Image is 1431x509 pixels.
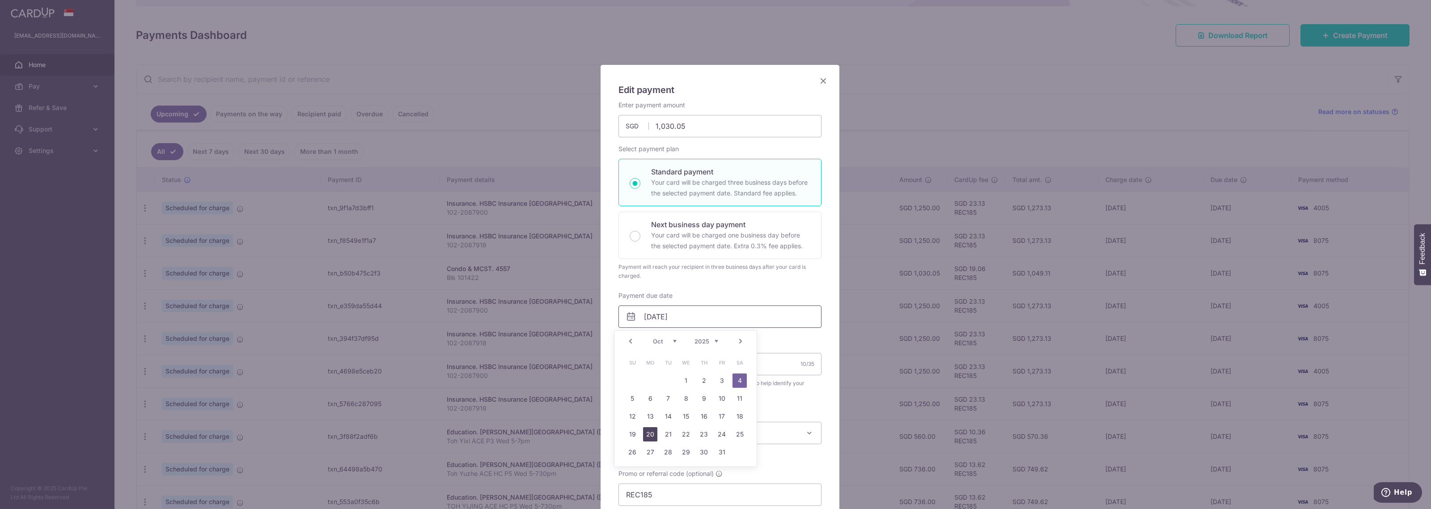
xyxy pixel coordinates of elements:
[732,356,747,370] span: Saturday
[715,373,729,388] a: 3
[715,409,729,424] a: 17
[1418,233,1427,264] span: Feedback
[661,427,675,441] a: 21
[618,101,685,110] label: Enter payment amount
[679,373,693,388] a: 1
[625,391,639,406] a: 5
[1374,482,1422,505] iframe: Opens a widget where you can find more information
[679,427,693,441] a: 22
[661,356,675,370] span: Tuesday
[618,305,821,328] input: DD / MM / YYYY
[625,409,639,424] a: 12
[715,427,729,441] a: 24
[618,83,821,97] h5: Edit payment
[732,373,747,388] a: 4
[643,356,657,370] span: Monday
[697,391,711,406] a: 9
[679,356,693,370] span: Wednesday
[643,427,657,441] a: 20
[800,360,814,369] div: 10/35
[697,427,711,441] a: 23
[732,409,747,424] a: 18
[651,230,810,251] p: Your card will be charged one business day before the selected payment date. Extra 0.3% fee applies.
[651,219,810,230] p: Next business day payment
[715,356,729,370] span: Friday
[661,391,675,406] a: 7
[697,356,711,370] span: Thursday
[679,445,693,459] a: 29
[625,427,639,441] a: 19
[618,469,714,478] span: Promo or referral code (optional)
[818,76,829,86] button: Close
[643,445,657,459] a: 27
[715,391,729,406] a: 10
[618,115,821,137] input: 0.00
[679,391,693,406] a: 8
[697,409,711,424] a: 16
[661,409,675,424] a: 14
[618,263,821,280] div: Payment will reach your recipient in three business days after your card is charged.
[697,373,711,388] a: 2
[732,427,747,441] a: 25
[651,166,810,177] p: Standard payment
[643,409,657,424] a: 13
[732,391,747,406] a: 11
[735,336,746,347] a: Next
[626,122,649,131] span: SGD
[1414,224,1431,285] button: Feedback - Show survey
[625,445,639,459] a: 26
[625,356,639,370] span: Sunday
[679,409,693,424] a: 15
[618,144,679,153] label: Select payment plan
[643,391,657,406] a: 6
[715,445,729,459] a: 31
[661,445,675,459] a: 28
[625,336,636,347] a: Prev
[618,291,673,300] label: Payment due date
[651,177,810,199] p: Your card will be charged three business days before the selected payment date. Standard fee appl...
[697,445,711,459] a: 30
